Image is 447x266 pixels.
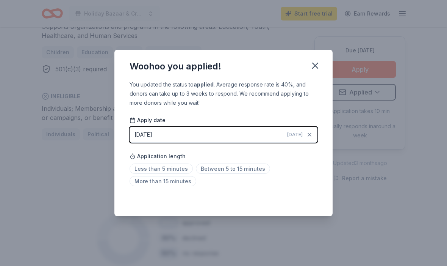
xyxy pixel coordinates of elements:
[130,127,317,143] button: [DATE][DATE]
[130,80,317,107] div: You updated the status to . Average response rate is 40%, and donors can take up to 3 weeks to re...
[130,152,186,161] span: Application length
[287,132,303,138] span: [DATE]
[130,60,221,72] div: Woohoo you applied!
[130,176,196,186] span: More than 15 minutes
[130,116,166,124] span: Apply date
[194,81,214,88] b: applied
[134,130,152,139] div: [DATE]
[196,164,270,174] span: Between 5 to 15 minutes
[130,164,193,174] span: Less than 5 minutes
